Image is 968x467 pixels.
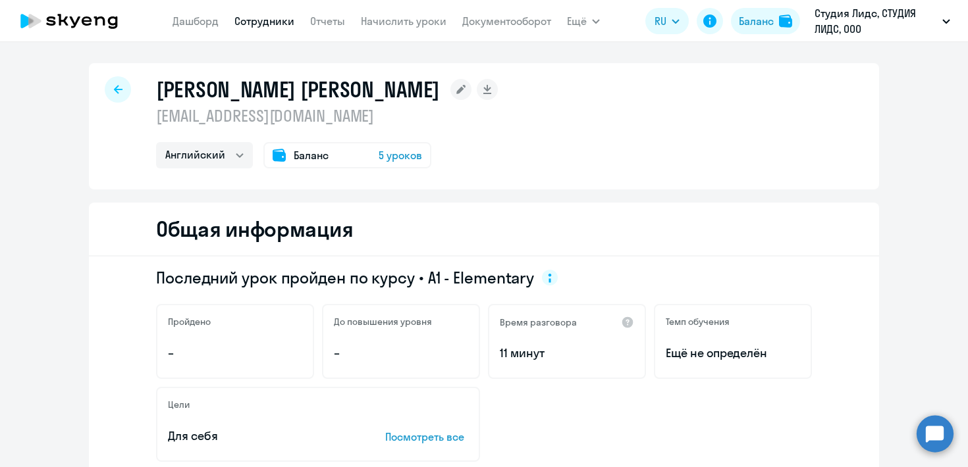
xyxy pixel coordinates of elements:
[567,8,600,34] button: Ещё
[666,345,800,362] span: Ещё не определён
[500,316,577,328] h5: Время разговора
[168,316,211,328] h5: Пройдено
[168,428,344,445] p: Для себя
[779,14,792,28] img: balance
[500,345,634,362] p: 11 минут
[294,147,329,163] span: Баланс
[666,316,730,328] h5: Темп обучения
[334,316,432,328] h5: До повышения уровня
[462,14,551,28] a: Документооборот
[808,5,957,37] button: Студия Лидс, СТУДИЯ ЛИДС, ООО
[731,8,800,34] button: Балансbalance
[379,147,422,163] span: 5 уроков
[334,345,468,362] p: –
[156,105,498,126] p: [EMAIL_ADDRESS][DOMAIN_NAME]
[168,399,190,410] h5: Цели
[173,14,219,28] a: Дашборд
[310,14,345,28] a: Отчеты
[234,14,294,28] a: Сотрудники
[739,13,774,29] div: Баланс
[385,429,468,445] p: Посмотреть все
[815,5,937,37] p: Студия Лидс, СТУДИЯ ЛИДС, ООО
[655,13,666,29] span: RU
[156,267,534,288] span: Последний урок пройден по курсу • A1 - Elementary
[156,216,353,242] h2: Общая информация
[168,345,302,362] p: –
[156,76,440,103] h1: [PERSON_NAME] [PERSON_NAME]
[567,13,587,29] span: Ещё
[361,14,446,28] a: Начислить уроки
[645,8,689,34] button: RU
